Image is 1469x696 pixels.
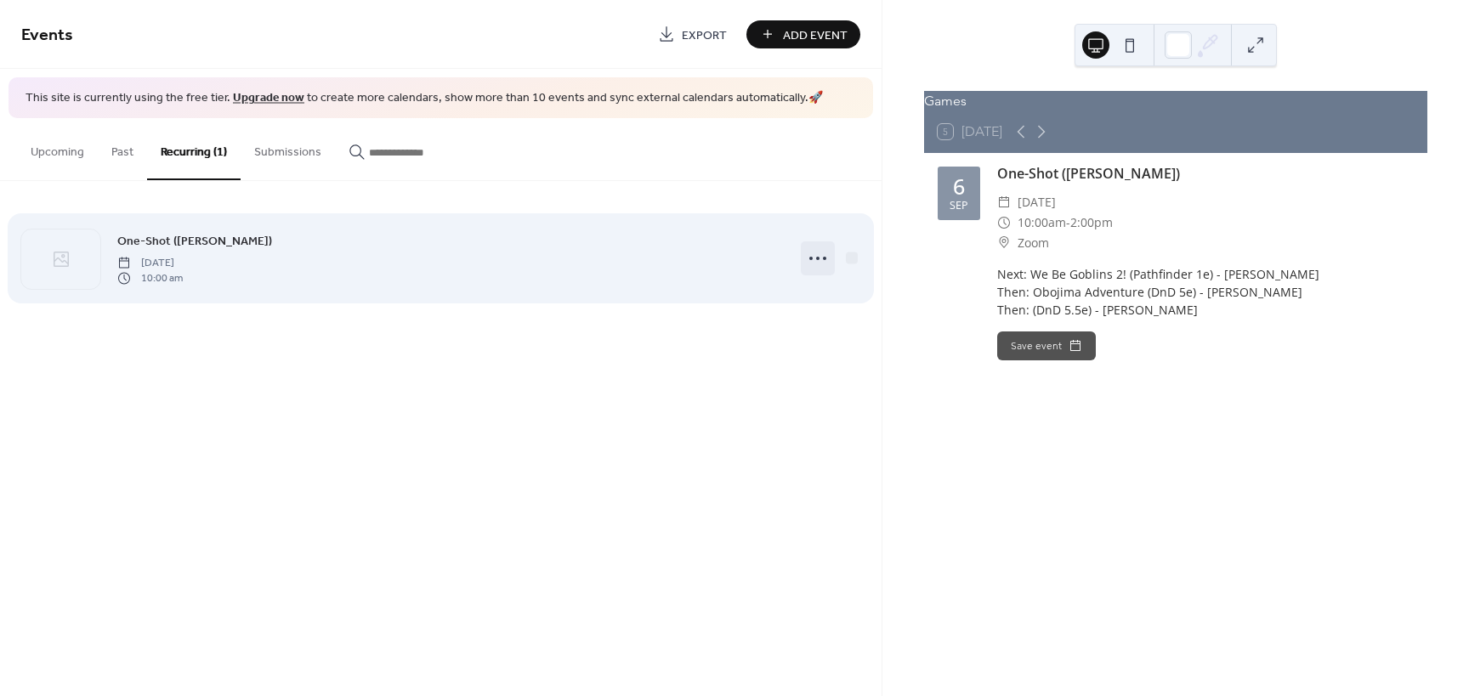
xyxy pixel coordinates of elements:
[21,19,73,52] span: Events
[953,176,965,197] div: 6
[997,331,1096,360] button: Save event
[233,87,304,110] a: Upgrade now
[645,20,740,48] a: Export
[997,163,1414,184] div: One-Shot ([PERSON_NAME])
[746,20,860,48] button: Add Event
[997,265,1414,319] div: Next: We Be Goblins 2! (Pathfinder 1e) - [PERSON_NAME] Then: Obojima Adventure (DnD 5e) - [PERSON...
[147,118,241,180] button: Recurring (1)
[241,118,335,178] button: Submissions
[117,231,272,251] a: One-Shot ([PERSON_NAME])
[117,232,272,250] span: One-Shot ([PERSON_NAME])
[1070,212,1113,233] span: 2:00pm
[1018,192,1056,212] span: [DATE]
[924,91,1427,111] div: Games
[997,192,1011,212] div: ​
[98,118,147,178] button: Past
[997,212,1011,233] div: ​
[1018,233,1049,253] span: Zoom
[117,271,183,286] span: 10:00 am
[950,201,968,212] div: Sep
[26,90,823,107] span: This site is currently using the free tier. to create more calendars, show more than 10 events an...
[117,255,183,270] span: [DATE]
[1018,212,1066,233] span: 10:00am
[783,26,848,44] span: Add Event
[997,233,1011,253] div: ​
[17,118,98,178] button: Upcoming
[682,26,727,44] span: Export
[1066,212,1070,233] span: -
